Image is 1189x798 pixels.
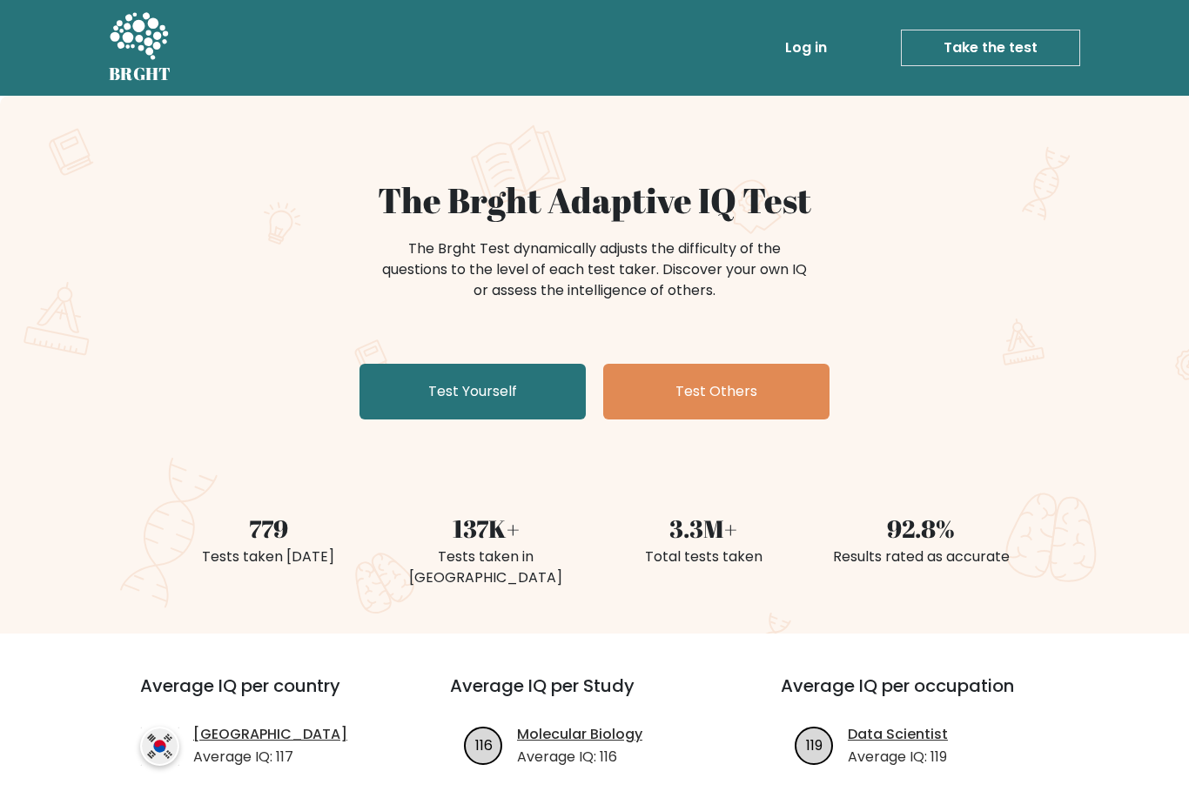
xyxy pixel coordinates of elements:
div: Tests taken [DATE] [170,547,366,567]
div: 3.3M+ [605,510,802,547]
a: Data Scientist [848,724,948,745]
p: Average IQ: 117 [193,747,347,768]
div: The Brght Test dynamically adjusts the difficulty of the questions to the level of each test take... [377,238,812,301]
a: Test Yourself [359,364,586,419]
div: Results rated as accurate [823,547,1019,567]
p: Average IQ: 116 [517,747,642,768]
img: country [140,727,179,766]
p: Average IQ: 119 [848,747,948,768]
h1: The Brght Adaptive IQ Test [170,179,1019,221]
h3: Average IQ per Study [450,675,739,717]
div: 779 [170,510,366,547]
a: BRGHT [109,7,171,89]
h5: BRGHT [109,64,171,84]
div: Tests taken in [GEOGRAPHIC_DATA] [387,547,584,588]
h3: Average IQ per country [140,675,387,717]
div: 137K+ [387,510,584,547]
a: Molecular Biology [517,724,642,745]
a: Test Others [603,364,830,419]
div: Total tests taken [605,547,802,567]
a: Take the test [901,30,1080,66]
a: [GEOGRAPHIC_DATA] [193,724,347,745]
a: Log in [778,30,834,65]
text: 119 [806,734,823,754]
text: 116 [475,734,493,754]
h3: Average IQ per occupation [781,675,1070,717]
div: 92.8% [823,510,1019,547]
